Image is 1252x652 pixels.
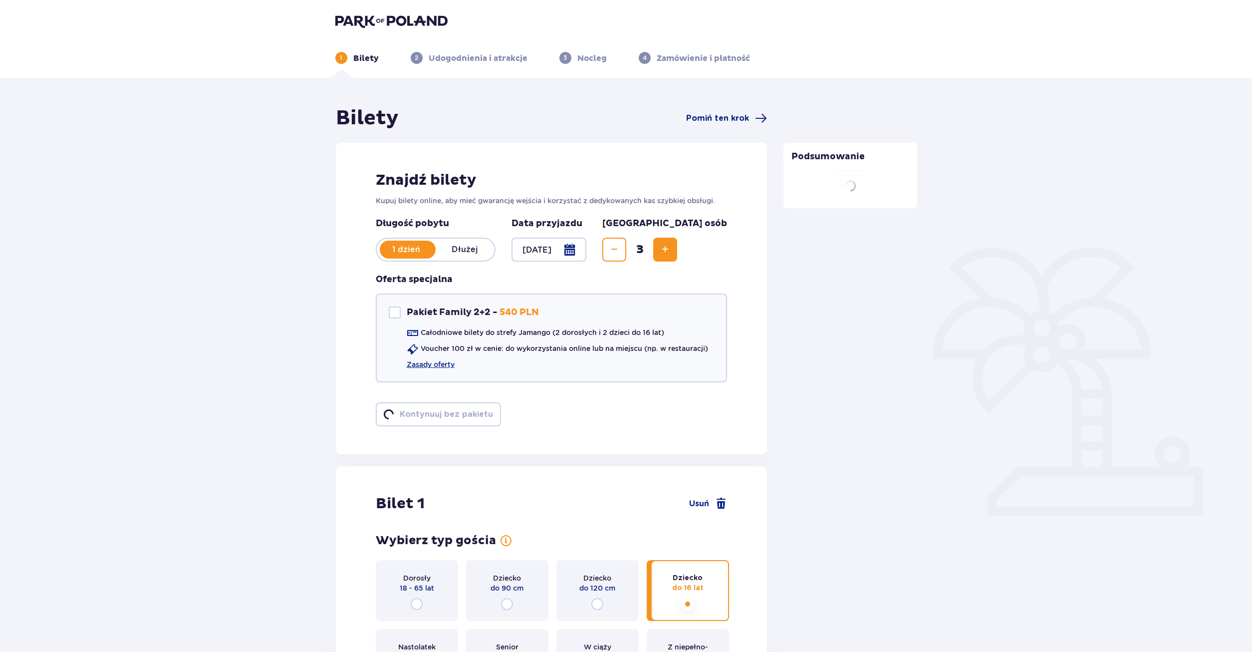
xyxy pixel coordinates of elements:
p: 3 [563,53,567,62]
p: Wybierz typ gościa [376,533,496,548]
a: Zasady oferty [407,359,455,369]
p: 540 PLN [500,307,539,319]
h2: Znajdź bilety [376,171,728,190]
p: Data przyjazdu [511,218,582,230]
p: 2 [415,53,418,62]
p: Kupuj bilety online, aby mieć gwarancję wejścia i korzystać z dedykowanych kas szybkiej obsługi. [376,196,728,206]
p: 4 [643,53,647,62]
p: [GEOGRAPHIC_DATA] osób [602,218,727,230]
p: Voucher 100 zł w cenie: do wykorzystania online lub na miejscu (np. w restauracji) [421,343,708,353]
p: 18 - 65 lat [400,583,434,593]
button: Decrease [602,238,626,262]
p: W ciąży [584,642,611,652]
p: do 90 cm [491,583,523,593]
img: loader [841,177,859,195]
a: Usuń [689,498,727,510]
p: Dorosły [403,573,431,583]
h1: Bilety [336,106,399,131]
p: Całodniowe bilety do strefy Jamango (2 dorosłych i 2 dzieci do 16 lat) [421,327,664,337]
p: Dziecko [493,573,521,583]
p: Podsumowanie [783,151,917,171]
p: 1 [340,53,342,62]
p: Zamówienie i płatność [657,53,750,64]
p: Bilet 1 [376,494,425,513]
p: Udogodnienia i atrakcje [429,53,527,64]
button: loaderKontynuuj bez pakietu [376,402,501,426]
p: Dziecko [583,573,611,583]
a: Pomiń ten krok [686,112,767,124]
p: Dziecko [673,573,703,583]
span: Usuń [689,498,709,509]
span: 3 [628,242,651,257]
button: Increase [653,238,677,262]
p: Nocleg [577,53,607,64]
p: Długość pobytu [376,218,496,230]
p: Senior [496,642,518,652]
img: loader [382,407,396,421]
p: Nastolatek [398,642,436,652]
p: Pakiet Family 2+2 - [407,307,498,319]
span: Pomiń ten krok [686,113,749,124]
p: Bilety [353,53,379,64]
p: Kontynuuj bez pakietu [400,409,493,420]
p: do 120 cm [579,583,615,593]
p: do 16 lat [672,583,704,593]
img: Park of Poland logo [335,14,448,28]
p: Oferta specjalna [376,274,453,286]
p: 1 dzień [377,244,436,255]
p: Dłużej [436,244,495,255]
